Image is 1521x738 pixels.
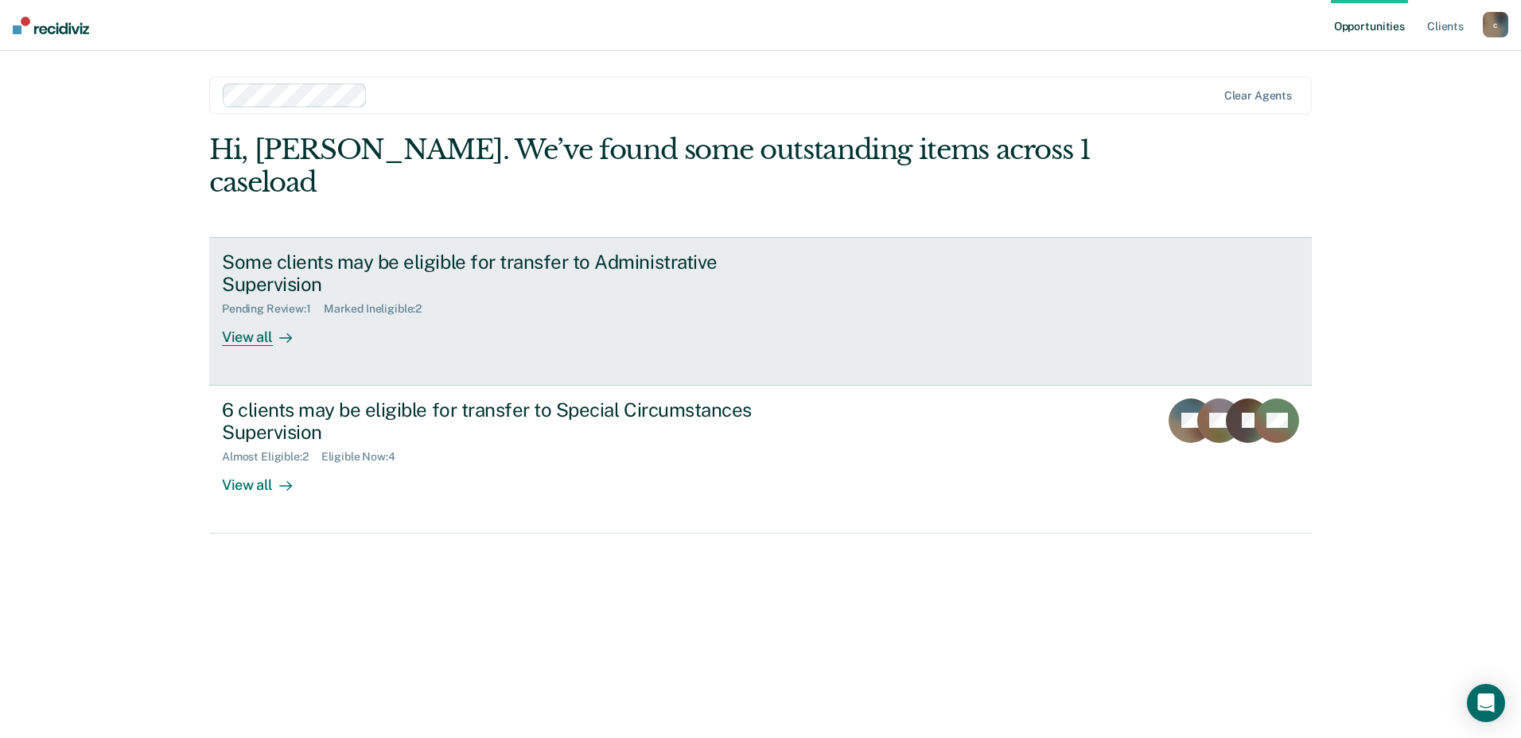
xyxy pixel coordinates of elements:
div: Some clients may be eligible for transfer to Administrative Supervision [222,251,780,297]
div: 6 clients may be eligible for transfer to Special Circumstances Supervision [222,398,780,445]
div: Hi, [PERSON_NAME]. We’ve found some outstanding items across 1 caseload [209,134,1091,199]
div: Eligible Now : 4 [321,450,408,464]
div: Clear agents [1224,89,1292,103]
div: Almost Eligible : 2 [222,450,321,464]
div: Open Intercom Messenger [1467,684,1505,722]
div: View all [222,316,311,347]
img: Recidiviz [13,17,89,34]
button: c [1483,12,1508,37]
div: Pending Review : 1 [222,302,324,316]
a: Some clients may be eligible for transfer to Administrative SupervisionPending Review:1Marked Ine... [209,237,1312,386]
div: View all [222,464,311,495]
div: Marked Ineligible : 2 [324,302,434,316]
a: 6 clients may be eligible for transfer to Special Circumstances SupervisionAlmost Eligible:2Eligi... [209,386,1312,534]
